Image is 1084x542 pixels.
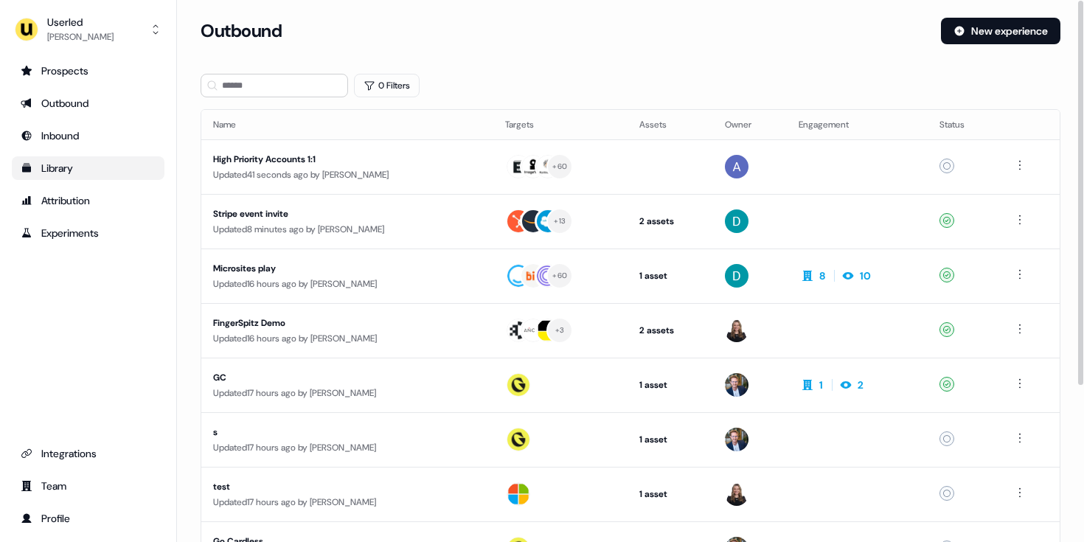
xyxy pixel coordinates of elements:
div: Profile [21,511,156,526]
div: 10 [860,268,871,283]
a: Go to attribution [12,189,164,212]
img: Yann [725,428,748,451]
div: Outbound [21,96,156,111]
img: David [725,264,748,288]
div: 1 asset [639,487,701,501]
div: Team [21,479,156,493]
a: Go to profile [12,507,164,530]
div: Updated 16 hours ago by [PERSON_NAME] [213,277,482,291]
div: Experiments [21,226,156,240]
a: Go to experiments [12,221,164,245]
div: Attribution [21,193,156,208]
div: + 3 [555,324,565,337]
div: 8 [819,268,825,283]
div: Updated 41 seconds ago by [PERSON_NAME] [213,167,482,182]
div: Stripe event invite [213,206,482,221]
div: Inbound [21,128,156,143]
div: Updated 17 hours ago by [PERSON_NAME] [213,440,482,455]
button: 0 Filters [354,74,420,97]
div: 2 assets [639,323,701,338]
div: + 13 [554,215,566,228]
th: Status [928,110,999,139]
div: 1 asset [639,268,701,283]
th: Owner [713,110,787,139]
div: GC [213,370,482,385]
div: s [213,425,482,439]
div: 1 asset [639,432,701,447]
div: 1 asset [639,378,701,392]
th: Assets [628,110,713,139]
div: Updated 17 hours ago by [PERSON_NAME] [213,495,482,510]
a: Go to Inbound [12,124,164,147]
img: David [725,209,748,233]
div: Updated 16 hours ago by [PERSON_NAME] [213,331,482,346]
a: Go to templates [12,156,164,180]
a: Go to integrations [12,442,164,465]
div: Updated 17 hours ago by [PERSON_NAME] [213,386,482,400]
div: FingerSpitz Demo [213,316,482,330]
div: High Priority Accounts 1:1 [213,152,482,167]
div: 2 assets [639,214,701,229]
div: + 60 [552,269,567,282]
button: New experience [941,18,1060,44]
th: Targets [493,110,628,139]
div: Library [21,161,156,176]
a: Go to outbound experience [12,91,164,115]
img: Geneviève [725,482,748,506]
img: Geneviève [725,319,748,342]
a: Go to prospects [12,59,164,83]
div: + 60 [552,160,567,173]
div: Microsites play [213,261,482,276]
th: Engagement [787,110,928,139]
div: 1 [819,378,823,392]
div: Userled [47,15,114,29]
button: Userled[PERSON_NAME] [12,12,164,47]
div: 2 [858,378,864,392]
div: [PERSON_NAME] [47,29,114,44]
div: test [213,479,482,494]
th: Name [201,110,493,139]
img: Aaron [725,155,748,178]
a: Go to team [12,474,164,498]
img: Yann [725,373,748,397]
div: Integrations [21,446,156,461]
div: Updated 8 minutes ago by [PERSON_NAME] [213,222,482,237]
h3: Outbound [201,20,282,42]
div: Prospects [21,63,156,78]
